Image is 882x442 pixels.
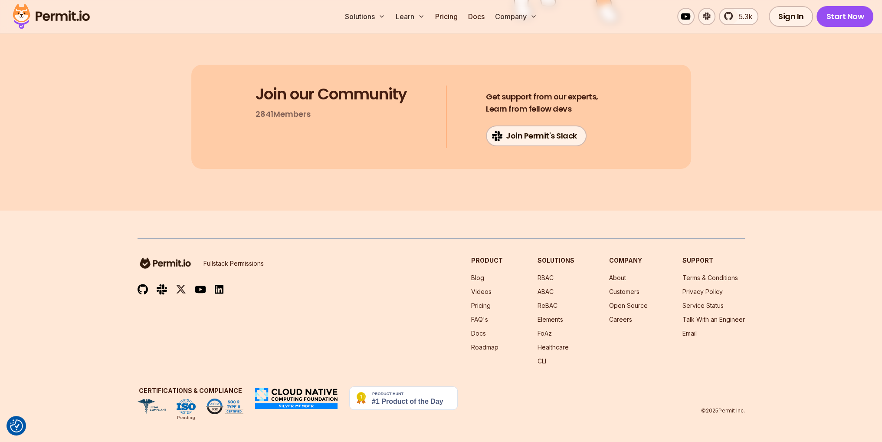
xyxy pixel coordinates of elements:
[486,125,587,146] a: Join Permit's Slack
[769,6,813,27] a: Sign In
[609,288,639,295] a: Customers
[138,256,193,270] img: logo
[195,284,206,294] img: youtube
[256,86,407,103] h3: Join our Community
[719,8,758,25] a: 5.3k
[203,259,264,268] p: Fullstack Permissions
[538,316,563,323] a: Elements
[486,91,598,103] span: Get support from our experts,
[701,407,745,414] p: © 2025 Permit Inc.
[471,343,498,351] a: Roadmap
[138,386,243,395] h3: Certifications & Compliance
[538,330,552,337] a: FoAz
[682,274,738,281] a: Terms & Conditions
[609,302,648,309] a: Open Source
[538,343,569,351] a: Healthcare
[538,357,546,365] a: CLI
[432,8,461,25] a: Pricing
[256,108,311,120] p: 2841 Members
[682,330,697,337] a: Email
[341,8,389,25] button: Solutions
[538,274,554,281] a: RBAC
[138,399,166,415] img: HIPAA
[471,302,491,309] a: Pricing
[157,284,167,295] img: slack
[471,274,484,281] a: Blog
[465,8,488,25] a: Docs
[682,302,724,309] a: Service Status
[215,284,223,294] img: linkedin
[177,414,195,421] div: Pending
[609,274,626,281] a: About
[392,8,428,25] button: Learn
[176,284,186,295] img: twitter
[486,91,598,115] h4: Learn from fellow devs
[349,386,458,410] img: Permit.io - Never build permissions again | Product Hunt
[538,302,557,309] a: ReBAC
[816,6,873,27] a: Start Now
[471,316,488,323] a: FAQ's
[206,399,243,414] img: SOC
[471,288,492,295] a: Videos
[471,330,486,337] a: Docs
[682,256,745,265] h3: Support
[609,316,632,323] a: Careers
[538,256,574,265] h3: Solutions
[177,399,196,415] img: ISO
[10,419,23,432] img: Revisit consent button
[492,8,541,25] button: Company
[471,256,503,265] h3: Product
[10,419,23,432] button: Consent Preferences
[9,2,94,31] img: Permit logo
[682,316,745,323] a: Talk With an Engineer
[682,288,723,295] a: Privacy Policy
[138,284,148,295] img: github
[538,288,554,295] a: ABAC
[734,11,752,22] span: 5.3k
[609,256,648,265] h3: Company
